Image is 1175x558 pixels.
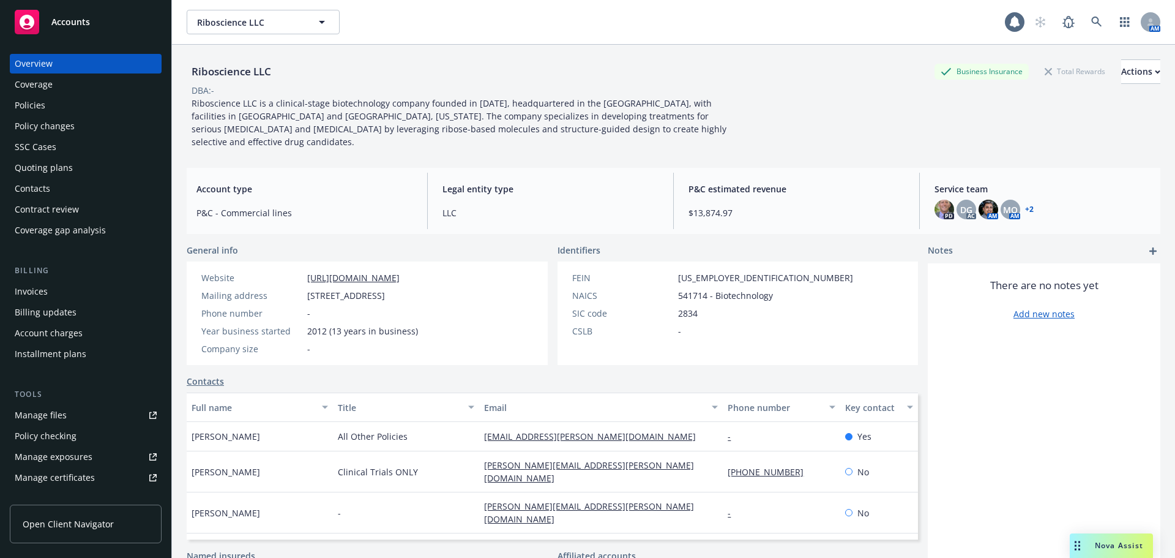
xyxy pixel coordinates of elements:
[484,431,706,442] a: [EMAIL_ADDRESS][PERSON_NAME][DOMAIN_NAME]
[723,393,840,422] button: Phone number
[1146,244,1160,258] a: add
[187,375,224,388] a: Contacts
[10,96,162,115] a: Policies
[688,183,905,195] span: P&C estimated revenue
[10,303,162,322] a: Billing updates
[845,401,900,414] div: Key contact
[934,183,1151,195] span: Service team
[23,518,114,530] span: Open Client Navigator
[201,271,302,284] div: Website
[10,116,162,136] a: Policy changes
[10,158,162,178] a: Quoting plans
[15,137,56,157] div: SSC Cases
[728,507,740,519] a: -
[1095,540,1143,551] span: Nova Assist
[10,388,162,401] div: Tools
[15,344,86,364] div: Installment plans
[192,466,260,478] span: [PERSON_NAME]
[338,430,408,443] span: All Other Policies
[338,466,418,478] span: Clinical Trials ONLY
[192,401,315,414] div: Full name
[10,344,162,364] a: Installment plans
[1121,59,1160,84] button: Actions
[201,307,302,320] div: Phone number
[307,289,385,302] span: [STREET_ADDRESS]
[1113,10,1137,34] a: Switch app
[15,54,53,74] div: Overview
[192,507,260,519] span: [PERSON_NAME]
[1121,60,1160,83] div: Actions
[10,221,162,240] a: Coverage gap analysis
[187,64,276,80] div: Riboscience LLC
[1039,64,1111,79] div: Total Rewards
[192,84,214,97] div: DBA: -
[15,200,79,219] div: Contract review
[187,393,333,422] button: Full name
[192,97,729,148] span: Riboscience LLC is a clinical-stage biotechnology company founded in [DATE], headquartered in the...
[15,447,92,467] div: Manage exposures
[10,179,162,198] a: Contacts
[15,426,76,446] div: Policy checking
[479,393,723,422] button: Email
[15,75,53,94] div: Coverage
[333,393,479,422] button: Title
[10,489,162,508] a: Manage claims
[15,405,67,425] div: Manage files
[10,54,162,74] a: Overview
[15,221,106,240] div: Coverage gap analysis
[15,282,48,301] div: Invoices
[678,307,698,320] span: 2834
[484,500,694,525] a: [PERSON_NAME][EMAIL_ADDRESS][PERSON_NAME][DOMAIN_NAME]
[338,507,341,519] span: -
[307,307,310,320] span: -
[338,401,461,414] div: Title
[934,64,1029,79] div: Business Insurance
[10,5,162,39] a: Accounts
[15,323,83,343] div: Account charges
[572,307,673,320] div: SIC code
[678,271,853,284] span: [US_EMPLOYER_IDENTIFICATION_NUMBER]
[1025,206,1034,213] a: +2
[201,325,302,337] div: Year business started
[979,200,998,219] img: photo
[857,466,869,478] span: No
[10,282,162,301] a: Invoices
[678,325,681,337] span: -
[15,116,75,136] div: Policy changes
[1070,533,1085,558] div: Drag to move
[1003,203,1018,216] span: MQ
[678,289,773,302] span: 541714 - Biotechnology
[840,393,918,422] button: Key contact
[307,272,400,284] a: [URL][DOMAIN_NAME]
[15,179,50,198] div: Contacts
[196,206,412,219] span: P&C - Commercial lines
[201,289,302,302] div: Mailing address
[1084,10,1109,34] a: Search
[10,200,162,219] a: Contract review
[990,278,1099,293] span: There are no notes yet
[10,323,162,343] a: Account charges
[572,271,673,284] div: FEIN
[15,158,73,178] div: Quoting plans
[558,244,600,257] span: Identifiers
[10,426,162,446] a: Policy checking
[484,401,704,414] div: Email
[728,466,813,478] a: [PHONE_NUMBER]
[10,447,162,467] a: Manage exposures
[307,325,418,337] span: 2012 (13 years in business)
[572,289,673,302] div: NAICS
[187,10,340,34] button: Riboscience LLC
[857,430,871,443] span: Yes
[857,507,869,519] span: No
[51,17,90,27] span: Accounts
[15,489,76,508] div: Manage claims
[960,203,972,216] span: DG
[728,431,740,442] a: -
[1056,10,1081,34] a: Report a Bug
[10,265,162,277] div: Billing
[688,206,905,219] span: $13,874.97
[10,137,162,157] a: SSC Cases
[15,303,76,322] div: Billing updates
[934,200,954,219] img: photo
